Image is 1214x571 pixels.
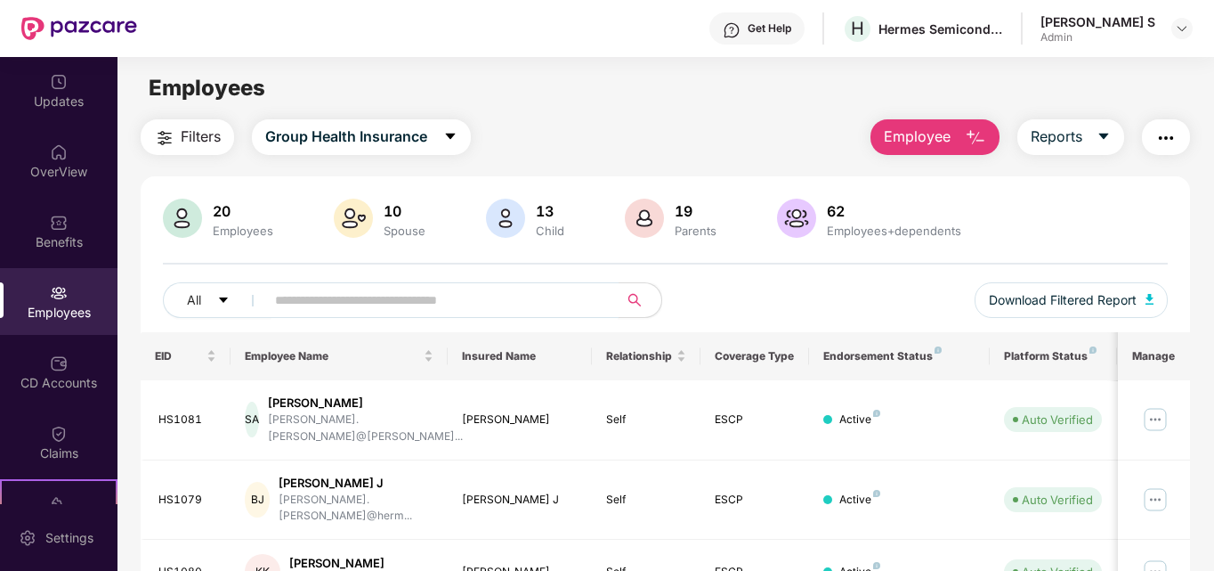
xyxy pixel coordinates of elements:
[823,224,965,238] div: Employees+dependents
[187,290,201,310] span: All
[839,492,880,509] div: Active
[671,224,720,238] div: Parents
[462,492,579,509] div: [PERSON_NAME] J
[141,119,234,155] button: Filters
[163,282,271,318] button: Allcaret-down
[777,199,816,238] img: svg+xml;base64,PHN2ZyB4bWxucz0iaHR0cDovL3d3dy53My5vcmcvMjAwMC9zdmciIHhtbG5zOnhsaW5rPSJodHRwOi8vd3...
[870,119,1000,155] button: Employee
[380,202,429,220] div: 10
[715,412,795,428] div: ESCP
[1141,485,1169,514] img: manageButton
[245,402,259,437] div: SA
[715,492,795,509] div: ESCP
[851,18,864,39] span: H
[873,490,880,497] img: svg+xml;base64,PHN2ZyB4bWxucz0iaHR0cDovL3d3dy53My5vcmcvMjAwMC9zdmciIHdpZHRoPSI4IiBoZWlnaHQ9IjgiIH...
[209,224,277,238] div: Employees
[1155,127,1177,149] img: svg+xml;base64,PHN2ZyB4bWxucz0iaHR0cDovL3d3dy53My5vcmcvMjAwMC9zdmciIHdpZHRoPSIyNCIgaGVpZ2h0PSIyNC...
[163,199,202,238] img: svg+xml;base64,PHN2ZyB4bWxucz0iaHR0cDovL3d3dy53My5vcmcvMjAwMC9zdmciIHhtbG5zOnhsaW5rPSJodHRwOi8vd3...
[671,202,720,220] div: 19
[592,332,700,380] th: Relationship
[443,129,457,145] span: caret-down
[50,143,68,161] img: svg+xml;base64,PHN2ZyBpZD0iSG9tZSIgeG1sbnM9Imh0dHA6Ly93d3cudzMub3JnLzIwMDAvc3ZnIiB3aWR0aD0iMjAiIG...
[149,75,265,101] span: Employees
[823,202,965,220] div: 62
[486,199,525,238] img: svg+xml;base64,PHN2ZyB4bWxucz0iaHR0cDovL3d3dy53My5vcmcvMjAwMC9zdmciIHhtbG5zOnhsaW5rPSJodHRwOi8vd3...
[1097,129,1111,145] span: caret-down
[1141,405,1169,434] img: manageButton
[155,349,204,363] span: EID
[268,395,463,412] div: [PERSON_NAME]
[878,20,1003,37] div: Hermes Semiconductors
[1175,21,1189,36] img: svg+xml;base64,PHN2ZyBpZD0iRHJvcGRvd24tMzJ4MzIiIHhtbG5zPSJodHRwOi8vd3d3LnczLm9yZy8yMDAwL3N2ZyIgd2...
[50,425,68,443] img: svg+xml;base64,PHN2ZyBpZD0iQ2xhaW0iIHhtbG5zPSJodHRwOi8vd3d3LnczLm9yZy8yMDAwL3N2ZyIgd2lkdGg9IjIwIi...
[21,17,137,40] img: New Pazcare Logo
[1004,349,1102,363] div: Platform Status
[884,126,951,148] span: Employee
[839,412,880,428] div: Active
[217,294,230,308] span: caret-down
[1040,30,1155,45] div: Admin
[1118,332,1190,380] th: Manage
[50,214,68,232] img: svg+xml;base64,PHN2ZyBpZD0iQmVuZWZpdHMiIHhtbG5zPSJodHRwOi8vd3d3LnczLm9yZy8yMDAwL3N2ZyIgd2lkdGg9Ij...
[158,492,217,509] div: HS1079
[532,224,568,238] div: Child
[141,332,231,380] th: EID
[158,412,217,428] div: HS1081
[618,293,652,307] span: search
[625,199,664,238] img: svg+xml;base64,PHN2ZyB4bWxucz0iaHR0cDovL3d3dy53My5vcmcvMjAwMC9zdmciIHhtbG5zOnhsaW5rPSJodHRwOi8vd3...
[989,290,1137,310] span: Download Filtered Report
[245,482,270,518] div: BJ
[1017,119,1124,155] button: Reportscaret-down
[873,562,880,569] img: svg+xml;base64,PHN2ZyB4bWxucz0iaHR0cDovL3d3dy53My5vcmcvMjAwMC9zdmciIHdpZHRoPSI4IiBoZWlnaHQ9IjgiIH...
[618,282,662,318] button: search
[606,412,686,428] div: Self
[462,412,579,428] div: [PERSON_NAME]
[1031,126,1082,148] span: Reports
[448,332,593,380] th: Insured Name
[245,349,420,363] span: Employee Name
[873,410,880,417] img: svg+xml;base64,PHN2ZyB4bWxucz0iaHR0cDovL3d3dy53My5vcmcvMjAwMC9zdmciIHdpZHRoPSI4IiBoZWlnaHQ9IjgiIH...
[279,492,433,526] div: [PERSON_NAME].[PERSON_NAME]@herm...
[268,412,463,445] div: [PERSON_NAME].[PERSON_NAME]@[PERSON_NAME]...
[965,127,986,149] img: svg+xml;base64,PHN2ZyB4bWxucz0iaHR0cDovL3d3dy53My5vcmcvMjAwMC9zdmciIHhtbG5zOnhsaW5rPSJodHRwOi8vd3...
[723,21,741,39] img: svg+xml;base64,PHN2ZyBpZD0iSGVscC0zMngzMiIgeG1sbnM9Imh0dHA6Ly93d3cudzMub3JnLzIwMDAvc3ZnIiB3aWR0aD...
[154,127,175,149] img: svg+xml;base64,PHN2ZyB4bWxucz0iaHR0cDovL3d3dy53My5vcmcvMjAwMC9zdmciIHdpZHRoPSIyNCIgaGVpZ2h0PSIyNC...
[181,126,221,148] span: Filters
[252,119,471,155] button: Group Health Insurancecaret-down
[1089,347,1097,354] img: svg+xml;base64,PHN2ZyB4bWxucz0iaHR0cDovL3d3dy53My5vcmcvMjAwMC9zdmciIHdpZHRoPSI4IiBoZWlnaHQ9IjgiIH...
[231,332,448,380] th: Employee Name
[50,355,68,372] img: svg+xml;base64,PHN2ZyBpZD0iQ0RfQWNjb3VudHMiIGRhdGEtbmFtZT0iQ0QgQWNjb3VudHMiIHhtbG5zPSJodHRwOi8vd3...
[700,332,809,380] th: Coverage Type
[1145,294,1154,305] img: svg+xml;base64,PHN2ZyB4bWxucz0iaHR0cDovL3d3dy53My5vcmcvMjAwMC9zdmciIHhtbG5zOnhsaW5rPSJodHRwOi8vd3...
[50,284,68,302] img: svg+xml;base64,PHN2ZyBpZD0iRW1wbG95ZWVzIiB4bWxucz0iaHR0cDovL3d3dy53My5vcmcvMjAwMC9zdmciIHdpZHRoPS...
[40,529,99,547] div: Settings
[1022,491,1093,509] div: Auto Verified
[50,495,68,513] img: svg+xml;base64,PHN2ZyB4bWxucz0iaHR0cDovL3d3dy53My5vcmcvMjAwMC9zdmciIHdpZHRoPSIyMSIgaGVpZ2h0PSIyMC...
[935,347,942,354] img: svg+xml;base64,PHN2ZyB4bWxucz0iaHR0cDovL3d3dy53My5vcmcvMjAwMC9zdmciIHdpZHRoPSI4IiBoZWlnaHQ9IjgiIH...
[823,349,975,363] div: Endorsement Status
[209,202,277,220] div: 20
[748,21,791,36] div: Get Help
[279,475,433,492] div: [PERSON_NAME] J
[334,199,373,238] img: svg+xml;base64,PHN2ZyB4bWxucz0iaHR0cDovL3d3dy53My5vcmcvMjAwMC9zdmciIHhtbG5zOnhsaW5rPSJodHRwOi8vd3...
[1022,411,1093,428] div: Auto Verified
[380,224,429,238] div: Spouse
[606,349,673,363] span: Relationship
[19,529,36,547] img: svg+xml;base64,PHN2ZyBpZD0iU2V0dGluZy0yMHgyMCIgeG1sbnM9Imh0dHA6Ly93d3cudzMub3JnLzIwMDAvc3ZnIiB3aW...
[1040,13,1155,30] div: [PERSON_NAME] S
[265,126,427,148] span: Group Health Insurance
[606,492,686,509] div: Self
[532,202,568,220] div: 13
[50,73,68,91] img: svg+xml;base64,PHN2ZyBpZD0iVXBkYXRlZCIgeG1sbnM9Imh0dHA6Ly93d3cudzMub3JnLzIwMDAvc3ZnIiB3aWR0aD0iMj...
[975,282,1169,318] button: Download Filtered Report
